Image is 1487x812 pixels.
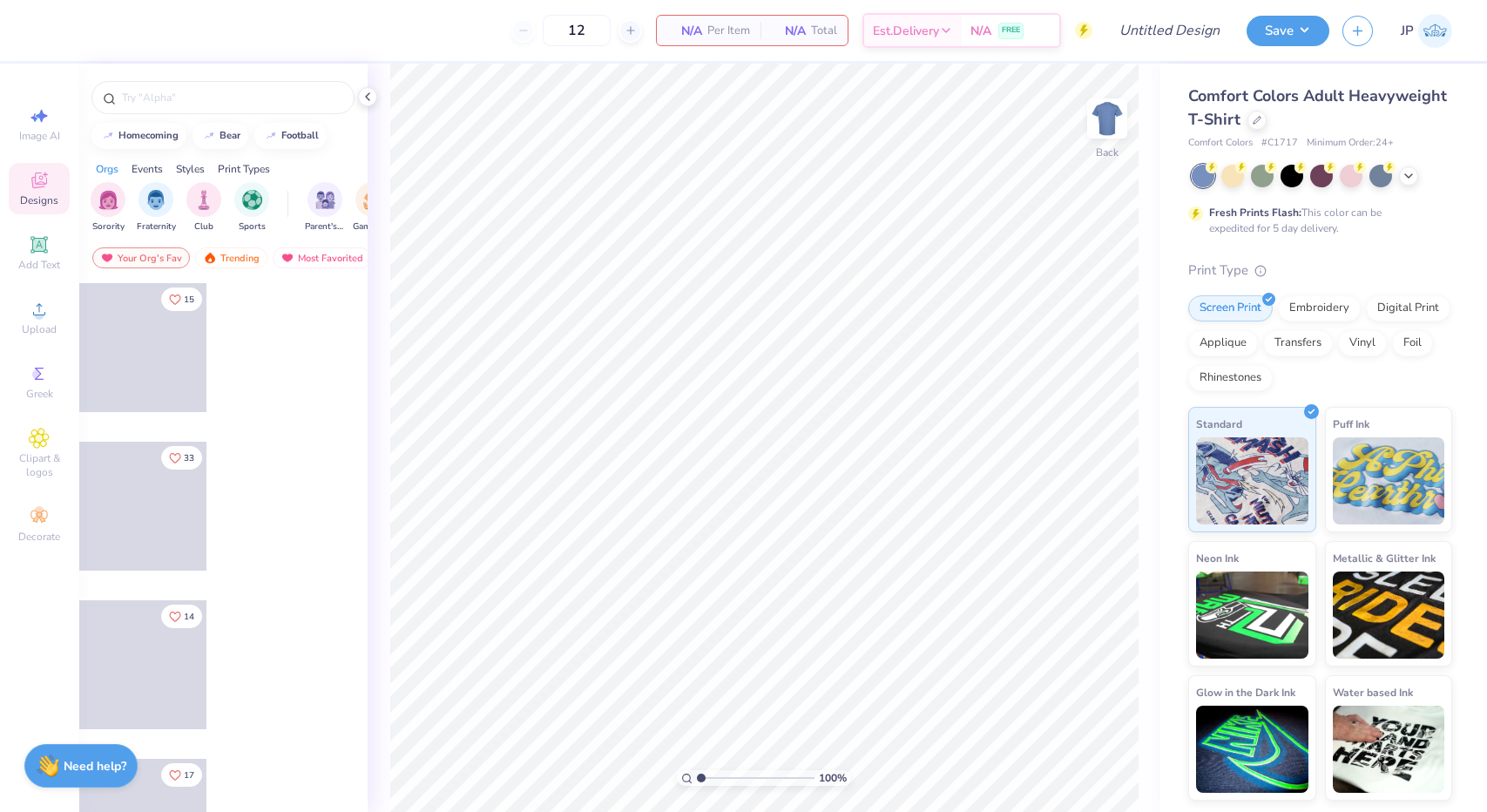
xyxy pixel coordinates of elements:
[1090,101,1125,136] img: Back
[1278,295,1361,321] div: Embroidery
[254,123,327,149] button: football
[281,131,319,140] div: football
[707,22,750,40] span: Per Item
[1096,145,1119,160] div: Back
[137,182,176,233] div: filter for Fraternity
[20,193,58,207] span: Designs
[234,182,269,233] button: filter button
[1307,136,1394,151] span: Minimum Order: 24 +
[1188,261,1452,281] div: Print Type
[1333,549,1436,567] span: Metallic & Glitter Ink
[1196,572,1308,659] img: Neon Ink
[239,220,266,233] span: Sports
[1392,330,1433,356] div: Foil
[667,22,702,40] span: N/A
[1196,549,1239,567] span: Neon Ink
[1263,330,1333,356] div: Transfers
[1188,295,1273,321] div: Screen Print
[9,451,70,479] span: Clipart & logos
[819,770,847,786] span: 100 %
[161,605,202,628] button: Like
[970,22,991,40] span: N/A
[184,771,194,780] span: 17
[1188,136,1253,151] span: Comfort Colors
[202,131,216,141] img: trend_line.gif
[161,288,202,311] button: Like
[91,182,125,233] button: filter button
[186,182,221,233] div: filter for Club
[96,161,118,177] div: Orgs
[1188,85,1447,130] span: Comfort Colors Adult Heavyweight T-Shirt
[1196,415,1242,433] span: Standard
[176,161,205,177] div: Styles
[315,190,335,210] img: Parent's Weekend Image
[1401,21,1414,41] span: JP
[1209,205,1423,236] div: This color can be expedited for 5 day delivery.
[1196,706,1308,793] img: Glow in the Dark Ink
[91,123,186,149] button: homecoming
[132,161,163,177] div: Events
[363,190,383,210] img: Game Day Image
[1247,16,1329,46] button: Save
[203,252,217,264] img: trending.gif
[305,220,345,233] span: Parent's Weekend
[19,129,60,143] span: Image AI
[1333,437,1445,524] img: Puff Ink
[101,131,115,141] img: trend_line.gif
[281,252,294,264] img: most_fav.gif
[194,220,213,233] span: Club
[353,182,393,233] button: filter button
[305,182,345,233] div: filter for Parent's Weekend
[18,530,60,544] span: Decorate
[1333,706,1445,793] img: Water based Ink
[1333,415,1369,433] span: Puff Ink
[193,123,248,149] button: bear
[100,252,114,264] img: most_fav.gif
[64,758,126,775] strong: Need help?
[92,220,125,233] span: Sorority
[1188,365,1273,391] div: Rhinestones
[118,131,179,140] div: homecoming
[218,161,270,177] div: Print Types
[1188,330,1258,356] div: Applique
[184,295,194,304] span: 15
[1338,330,1387,356] div: Vinyl
[1366,295,1450,321] div: Digital Print
[186,182,221,233] button: filter button
[220,131,240,140] div: bear
[18,258,60,272] span: Add Text
[120,89,343,106] input: Try "Alpha"
[22,322,57,336] span: Upload
[811,22,837,40] span: Total
[137,182,176,233] button: filter button
[1333,683,1413,701] span: Water based Ink
[92,247,190,268] div: Your Org's Fav
[353,182,393,233] div: filter for Game Day
[771,22,806,40] span: N/A
[194,190,213,210] img: Club Image
[273,247,371,268] div: Most Favorited
[264,131,278,141] img: trend_line.gif
[184,454,194,463] span: 33
[1333,572,1445,659] img: Metallic & Glitter Ink
[98,190,118,210] img: Sorority Image
[146,190,166,210] img: Fraternity Image
[242,190,262,210] img: Sports Image
[873,22,939,40] span: Est. Delivery
[1002,24,1020,37] span: FREE
[1209,206,1301,220] strong: Fresh Prints Flash:
[1418,14,1452,48] img: Jojo Pawlow
[1261,136,1298,151] span: # C1717
[184,612,194,621] span: 14
[26,387,53,401] span: Greek
[161,763,202,787] button: Like
[1401,14,1452,48] a: JP
[91,182,125,233] div: filter for Sorority
[137,220,176,233] span: Fraternity
[1196,683,1295,701] span: Glow in the Dark Ink
[161,446,202,470] button: Like
[1105,13,1234,48] input: Untitled Design
[234,182,269,233] div: filter for Sports
[1196,437,1308,524] img: Standard
[305,182,345,233] button: filter button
